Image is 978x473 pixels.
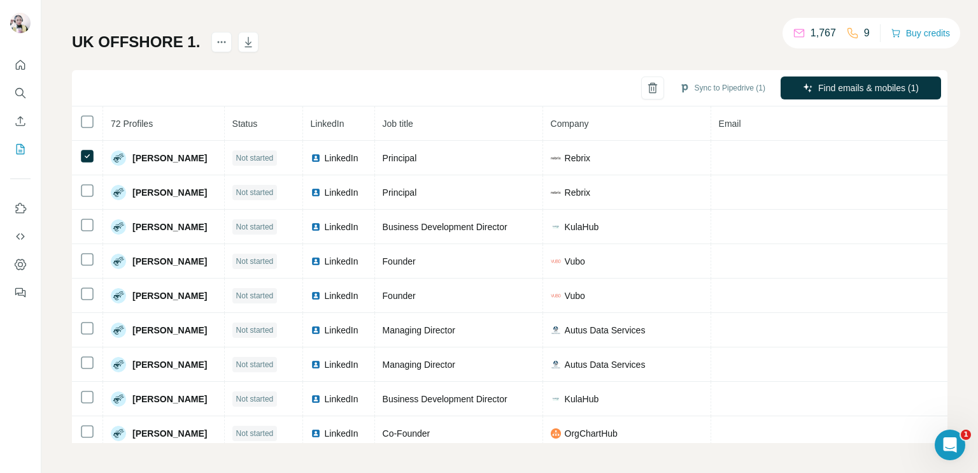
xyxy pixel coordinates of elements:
[311,428,321,439] img: LinkedIn logo
[325,393,358,405] span: LinkedIn
[325,289,358,302] span: LinkedIn
[236,324,274,336] span: Not started
[551,428,561,439] img: company-logo
[670,78,774,98] button: Sync to Pipedrive (1)
[10,253,31,276] button: Dashboard
[236,428,274,439] span: Not started
[325,186,358,199] span: LinkedIn
[236,152,274,164] span: Not started
[325,255,358,268] span: LinkedIn
[111,391,126,407] img: Avatar
[10,54,31,76] button: Quick start
[551,153,561,163] img: company-logo
[311,360,321,370] img: LinkedIn logo
[311,222,321,232] img: LinkedIn logo
[111,254,126,269] img: Avatar
[565,221,599,233] span: KulaHub
[132,221,207,233] span: [PERSON_NAME]
[551,325,561,335] img: company-logo
[132,152,207,164] span: [PERSON_NAME]
[811,25,836,41] p: 1,767
[383,222,507,232] span: Business Development Director
[111,357,126,372] img: Avatar
[935,430,965,460] iframe: Intercom live chat
[551,256,561,266] img: company-logo
[10,138,31,161] button: My lists
[10,82,31,105] button: Search
[236,221,274,233] span: Not started
[383,153,417,163] span: Principal
[72,32,200,52] h1: UK OFFSHORE 1.
[325,358,358,371] span: LinkedIn
[325,152,358,164] span: LinkedIn
[132,186,207,199] span: [PERSON_NAME]
[864,25,870,41] p: 9
[383,428,430,439] span: Co-Founder
[311,291,321,301] img: LinkedIn logo
[311,119,344,129] span: LinkedIn
[383,187,417,198] span: Principal
[311,187,321,198] img: LinkedIn logo
[383,360,455,370] span: Managing Director
[111,119,153,129] span: 72 Profiles
[551,394,561,404] img: company-logo
[111,185,126,200] img: Avatar
[891,24,950,42] button: Buy credits
[311,325,321,335] img: LinkedIn logo
[211,32,232,52] button: actions
[565,289,585,302] span: Vubo
[565,152,590,164] span: Rebrix
[719,119,741,129] span: Email
[565,324,646,337] span: Autus Data Services
[551,119,589,129] span: Company
[236,393,274,405] span: Not started
[10,281,31,304] button: Feedback
[111,288,126,303] img: Avatar
[551,187,561,198] img: company-logo
[781,76,941,99] button: Find emails & mobiles (1)
[311,153,321,163] img: LinkedIn logo
[10,225,31,248] button: Use Surfe API
[132,427,207,440] span: [PERSON_NAME]
[565,427,618,440] span: OrgChartHub
[132,289,207,302] span: [PERSON_NAME]
[10,110,31,133] button: Enrich CSV
[383,394,507,404] span: Business Development Director
[565,358,646,371] span: Autus Data Services
[132,255,207,268] span: [PERSON_NAME]
[383,325,455,335] span: Managing Director
[236,187,274,198] span: Not started
[232,119,258,129] span: Status
[111,426,126,441] img: Avatar
[236,290,274,302] span: Not started
[818,82,919,94] span: Find emails & mobiles (1)
[111,219,126,235] img: Avatar
[236,256,274,267] span: Not started
[311,394,321,404] img: LinkedIn logo
[551,291,561,301] img: company-logo
[383,291,416,301] span: Founder
[111,150,126,166] img: Avatar
[325,221,358,233] span: LinkedIn
[311,256,321,266] img: LinkedIn logo
[383,256,416,266] span: Founder
[551,360,561,370] img: company-logo
[132,324,207,337] span: [PERSON_NAME]
[10,13,31,33] img: Avatar
[383,119,413,129] span: Job title
[325,324,358,337] span: LinkedIn
[325,427,358,440] span: LinkedIn
[565,393,599,405] span: KulaHub
[111,323,126,338] img: Avatar
[551,222,561,232] img: company-logo
[961,430,971,440] span: 1
[565,255,585,268] span: Vubo
[565,186,590,199] span: Rebrix
[10,197,31,220] button: Use Surfe on LinkedIn
[236,359,274,370] span: Not started
[132,358,207,371] span: [PERSON_NAME]
[132,393,207,405] span: [PERSON_NAME]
